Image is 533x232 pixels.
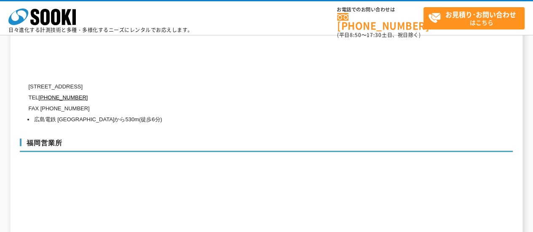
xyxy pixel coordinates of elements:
a: [PHONE_NUMBER] [337,13,423,30]
span: はこちら [428,8,524,29]
span: 17:30 [367,31,382,39]
strong: お見積り･お問い合わせ [445,9,516,19]
span: お電話でのお問い合わせは [337,7,423,12]
a: [PHONE_NUMBER] [38,94,88,101]
li: 広島電鉄 [GEOGRAPHIC_DATA]から530m(徒歩6分) [34,114,433,125]
h3: 福岡営業所 [20,139,513,152]
p: FAX [PHONE_NUMBER] [28,103,433,114]
p: 日々進化する計測技術と多種・多様化するニーズにレンタルでお応えします。 [8,27,193,32]
span: (平日 ～ 土日、祝日除く) [337,31,421,39]
p: [STREET_ADDRESS] [28,81,433,92]
a: お見積り･お問い合わせはこちら [423,7,525,29]
p: TEL [28,92,433,103]
span: 8:50 [350,31,362,39]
